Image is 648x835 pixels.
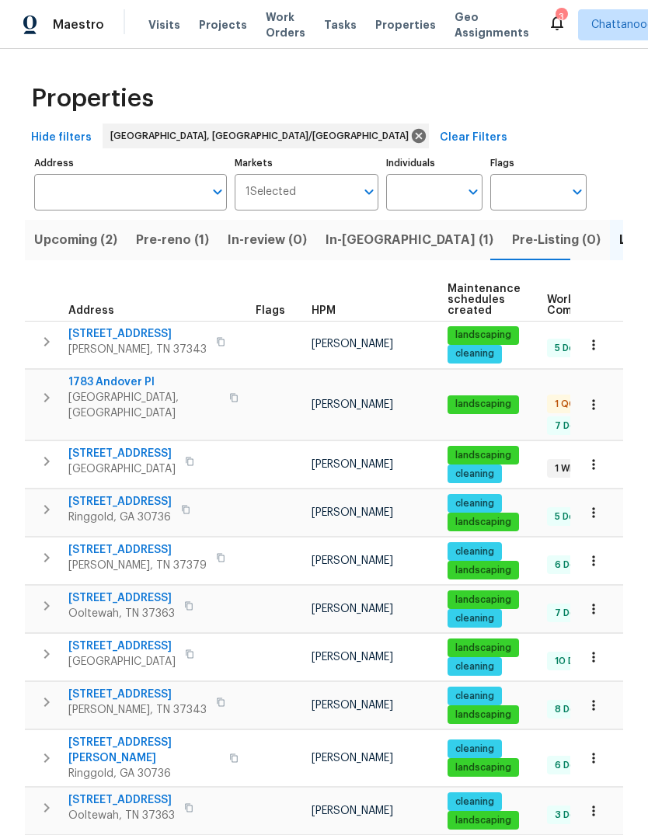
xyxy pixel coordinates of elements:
[490,158,587,168] label: Flags
[449,743,500,756] span: cleaning
[549,607,594,620] span: 7 Done
[449,329,517,342] span: landscaping
[25,124,98,152] button: Hide filters
[31,91,154,106] span: Properties
[68,702,207,718] span: [PERSON_NAME], TN 37343
[326,229,493,251] span: In-[GEOGRAPHIC_DATA] (1)
[547,294,645,316] span: Work Order Completion
[449,564,517,577] span: landscaping
[449,449,517,462] span: landscaping
[549,342,593,355] span: 5 Done
[68,542,207,558] span: [STREET_ADDRESS]
[148,17,180,33] span: Visits
[312,652,393,663] span: [PERSON_NAME]
[449,814,517,827] span: landscaping
[228,229,307,251] span: In-review (0)
[136,229,209,251] span: Pre-reno (1)
[68,687,207,702] span: [STREET_ADDRESS]
[312,339,393,350] span: [PERSON_NAME]
[312,555,393,566] span: [PERSON_NAME]
[449,593,517,607] span: landscaping
[68,494,172,510] span: [STREET_ADDRESS]
[68,735,220,766] span: [STREET_ADDRESS][PERSON_NAME]
[103,124,429,148] div: [GEOGRAPHIC_DATA], [GEOGRAPHIC_DATA]/[GEOGRAPHIC_DATA]
[246,186,296,199] span: 1 Selected
[68,326,207,342] span: [STREET_ADDRESS]
[358,181,380,203] button: Open
[549,809,594,822] span: 3 Done
[549,462,584,475] span: 1 WIP
[449,347,500,360] span: cleaning
[549,510,593,524] span: 5 Done
[68,461,176,477] span: [GEOGRAPHIC_DATA]
[235,158,379,168] label: Markets
[207,181,228,203] button: Open
[68,766,220,781] span: Ringgold, GA 30736
[386,158,483,168] label: Individuals
[440,128,507,148] span: Clear Filters
[449,660,500,673] span: cleaning
[68,808,175,823] span: Ooltewah, TN 37363
[31,128,92,148] span: Hide filters
[312,604,393,614] span: [PERSON_NAME]
[324,19,357,30] span: Tasks
[68,590,175,606] span: [STREET_ADDRESS]
[549,398,582,411] span: 1 QC
[549,703,594,716] span: 8 Done
[312,753,393,764] span: [PERSON_NAME]
[68,390,220,421] span: [GEOGRAPHIC_DATA], [GEOGRAPHIC_DATA]
[512,229,601,251] span: Pre-Listing (0)
[549,419,594,433] span: 7 Done
[266,9,305,40] span: Work Orders
[68,792,175,808] span: [STREET_ADDRESS]
[68,342,207,357] span: [PERSON_NAME], TN 37343
[68,374,220,390] span: 1783 Andover Pl
[68,638,176,654] span: [STREET_ADDRESS]
[68,305,114,316] span: Address
[68,606,175,621] span: Ooltewah, TN 37363
[199,17,247,33] span: Projects
[312,305,336,316] span: HPM
[449,516,517,529] span: landscaping
[449,497,500,510] span: cleaning
[68,654,176,670] span: [GEOGRAPHIC_DATA]
[53,17,104,33] span: Maestro
[449,468,500,481] span: cleaning
[448,284,521,316] span: Maintenance schedules created
[549,759,594,772] span: 6 Done
[449,708,517,722] span: landscaping
[449,690,500,703] span: cleaning
[449,761,517,774] span: landscaping
[556,9,566,25] div: 3
[449,545,500,558] span: cleaning
[68,446,176,461] span: [STREET_ADDRESS]
[312,700,393,711] span: [PERSON_NAME]
[455,9,529,40] span: Geo Assignments
[312,805,393,816] span: [PERSON_NAME]
[549,558,594,572] span: 6 Done
[449,398,517,411] span: landscaping
[256,305,285,316] span: Flags
[110,128,415,144] span: [GEOGRAPHIC_DATA], [GEOGRAPHIC_DATA]/[GEOGRAPHIC_DATA]
[68,558,207,573] span: [PERSON_NAME], TN 37379
[462,181,484,203] button: Open
[449,795,500,809] span: cleaning
[449,612,500,625] span: cleaning
[375,17,436,33] span: Properties
[312,507,393,518] span: [PERSON_NAME]
[34,229,117,251] span: Upcoming (2)
[312,459,393,470] span: [PERSON_NAME]
[434,124,514,152] button: Clear Filters
[68,510,172,525] span: Ringgold, GA 30736
[566,181,588,203] button: Open
[549,655,598,668] span: 10 Done
[312,399,393,410] span: [PERSON_NAME]
[449,642,517,655] span: landscaping
[34,158,227,168] label: Address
